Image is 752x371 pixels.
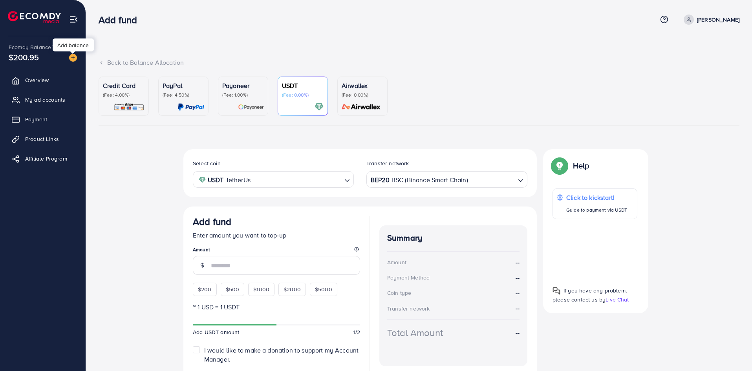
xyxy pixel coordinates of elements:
span: Add USDT amount [193,328,239,336]
span: Affiliate Program [25,155,67,163]
a: [PERSON_NAME] [681,15,739,25]
span: $200.95 [9,51,39,63]
div: Total Amount [387,326,443,340]
span: $1000 [253,285,269,293]
span: TetherUs [226,174,251,186]
iframe: Chat [719,336,746,365]
p: Payoneer [222,81,264,90]
p: [PERSON_NAME] [697,15,739,24]
p: Help [573,161,589,170]
img: card [113,102,145,111]
span: If you have any problem, please contact us by [553,287,627,303]
span: Payment [25,115,47,123]
span: My ad accounts [25,96,65,104]
p: Guide to payment via USDT [566,205,627,215]
p: (Fee: 1.00%) [222,92,264,98]
p: USDT [282,81,324,90]
span: Overview [25,76,49,84]
img: card [315,102,324,111]
span: Product Links [25,135,59,143]
strong: -- [516,258,520,267]
span: $5000 [315,285,332,293]
p: (Fee: 0.00%) [282,92,324,98]
span: 1/2 [353,328,360,336]
h4: Summary [387,233,520,243]
strong: -- [516,289,520,298]
p: (Fee: 4.00%) [103,92,145,98]
p: PayPal [163,81,204,90]
div: Amount [387,258,406,266]
p: Enter amount you want to top-up [193,230,360,240]
img: menu [69,15,78,24]
input: Search for option [253,174,341,186]
strong: -- [516,304,520,313]
a: Product Links [6,131,80,147]
h3: Add fund [193,216,231,227]
p: (Fee: 4.50%) [163,92,204,98]
div: Search for option [193,171,354,187]
div: Add balance [53,38,94,51]
img: card [177,102,204,111]
p: ~ 1 USD = 1 USDT [193,302,360,312]
img: image [69,54,77,62]
p: Click to kickstart! [566,193,627,202]
input: Search for option [469,174,515,186]
img: Popup guide [553,287,560,295]
p: Credit Card [103,81,145,90]
div: Payment Method [387,274,430,281]
p: Airwallex [342,81,383,90]
img: coin [199,176,206,183]
div: Coin type [387,289,411,297]
div: Search for option [366,171,527,187]
a: Affiliate Program [6,151,80,166]
img: logo [8,11,61,23]
div: Back to Balance Allocation [99,58,739,67]
a: My ad accounts [6,92,80,108]
label: Transfer network [366,159,409,167]
span: I would like to make a donation to support my Account Manager. [204,346,359,364]
label: Select coin [193,159,221,167]
strong: -- [516,273,520,282]
strong: BEP20 [371,174,390,186]
span: $500 [226,285,240,293]
div: Transfer network [387,305,430,313]
strong: -- [516,328,520,337]
span: Ecomdy Balance [9,43,51,51]
a: Payment [6,111,80,127]
span: Live Chat [606,296,629,303]
span: $2000 [284,285,301,293]
strong: USDT [208,174,224,186]
a: Overview [6,72,80,88]
p: (Fee: 0.00%) [342,92,383,98]
img: Popup guide [553,159,567,173]
h3: Add fund [99,14,143,26]
img: card [339,102,383,111]
legend: Amount [193,246,360,256]
img: card [238,102,264,111]
span: $200 [198,285,212,293]
span: BSC (Binance Smart Chain) [392,174,468,186]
